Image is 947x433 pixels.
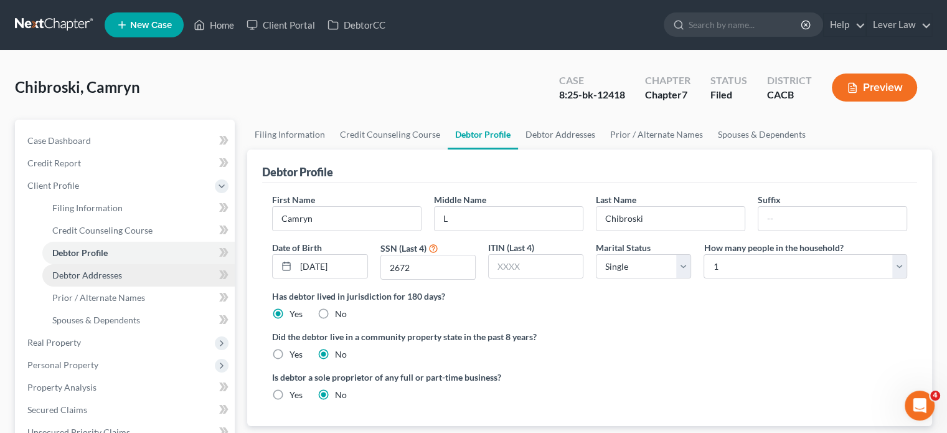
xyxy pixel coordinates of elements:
[832,74,917,102] button: Preview
[17,130,235,152] a: Case Dashboard
[290,389,303,401] label: Yes
[17,399,235,421] a: Secured Claims
[52,292,145,303] span: Prior / Alternate Names
[272,193,315,206] label: First Name
[27,135,91,146] span: Case Dashboard
[710,120,813,150] a: Spouses & Dependents
[710,74,747,88] div: Status
[559,74,625,88] div: Case
[130,21,172,30] span: New Case
[335,308,347,320] label: No
[603,120,710,150] a: Prior / Alternate Names
[767,74,812,88] div: District
[187,14,240,36] a: Home
[296,255,367,278] input: MM/DD/YYYY
[42,287,235,309] a: Prior / Alternate Names
[767,88,812,102] div: CACB
[272,241,322,254] label: Date of Birth
[42,197,235,219] a: Filing Information
[272,330,907,343] label: Did the debtor live in a community property state in the past 8 years?
[52,202,123,213] span: Filing Information
[596,193,636,206] label: Last Name
[52,270,122,280] span: Debtor Addresses
[290,348,303,361] label: Yes
[272,371,583,384] label: Is debtor a sole proprietor of any full or part-time business?
[596,241,651,254] label: Marital Status
[758,207,907,231] input: --
[448,120,518,150] a: Debtor Profile
[52,315,140,325] span: Spouses & Dependents
[240,14,321,36] a: Client Portal
[42,309,235,331] a: Spouses & Dependents
[518,120,603,150] a: Debtor Addresses
[930,391,940,401] span: 4
[52,247,108,258] span: Debtor Profile
[42,219,235,242] a: Credit Counseling Course
[905,391,935,421] iframe: Intercom live chat
[435,207,583,231] input: M.I
[559,88,625,102] div: 8:25-bk-12418
[689,13,803,36] input: Search by name...
[596,207,745,231] input: --
[27,382,97,393] span: Property Analysis
[645,88,690,102] div: Chapter
[27,337,81,348] span: Real Property
[704,241,843,254] label: How many people in the household?
[682,88,687,100] span: 7
[262,164,333,179] div: Debtor Profile
[488,241,534,254] label: ITIN (Last 4)
[645,74,690,88] div: Chapter
[332,120,448,150] a: Credit Counseling Course
[758,193,781,206] label: Suffix
[247,120,332,150] a: Filing Information
[27,359,98,370] span: Personal Property
[42,242,235,264] a: Debtor Profile
[272,290,907,303] label: Has debtor lived in jurisdiction for 180 days?
[380,242,426,255] label: SSN (Last 4)
[15,78,140,96] span: Chibroski, Camryn
[335,389,347,401] label: No
[27,158,81,168] span: Credit Report
[321,14,392,36] a: DebtorCC
[27,180,79,191] span: Client Profile
[489,255,583,278] input: XXXX
[52,225,153,236] span: Credit Counseling Course
[17,152,235,174] a: Credit Report
[710,88,747,102] div: Filed
[434,193,486,206] label: Middle Name
[867,14,931,36] a: Lever Law
[273,207,421,231] input: --
[17,376,235,399] a: Property Analysis
[824,14,865,36] a: Help
[42,264,235,287] a: Debtor Addresses
[335,348,347,361] label: No
[381,255,475,279] input: XXXX
[290,308,303,320] label: Yes
[27,404,87,415] span: Secured Claims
